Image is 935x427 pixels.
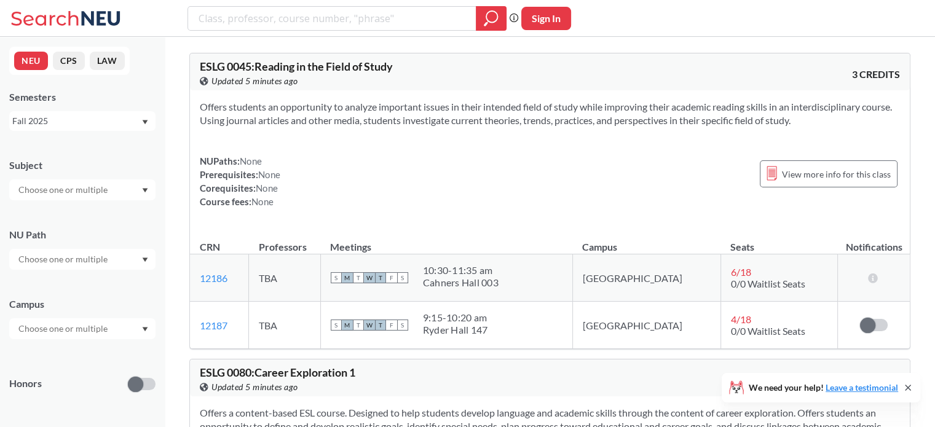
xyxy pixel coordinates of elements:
td: TBA [249,254,320,302]
input: Class, professor, course number, "phrase" [197,8,467,29]
div: Campus [9,297,156,311]
div: NU Path [9,228,156,241]
a: 12187 [200,319,227,331]
div: Dropdown arrow [9,179,156,200]
svg: Dropdown arrow [142,257,148,262]
span: 3 CREDITS [852,68,900,81]
input: Choose one or multiple [12,321,116,336]
span: S [331,319,342,331]
div: Subject [9,159,156,172]
span: W [364,319,375,331]
div: NUPaths: Prerequisites: Corequisites: Course fees: [200,154,280,208]
a: Leave a testimonial [826,382,898,393]
span: S [397,272,408,283]
div: Dropdown arrow [9,318,156,339]
td: [GEOGRAPHIC_DATA] [572,302,720,349]
input: Choose one or multiple [12,252,116,267]
button: LAW [90,52,125,70]
th: Campus [572,228,720,254]
span: F [386,272,397,283]
span: M [342,272,353,283]
div: 10:30 - 11:35 am [423,264,499,276]
div: Fall 2025Dropdown arrow [9,111,156,131]
span: 0/0 Waitlist Seats [731,325,805,337]
button: Sign In [521,7,571,30]
section: Offers students an opportunity to analyze important issues in their intended field of study while... [200,100,900,127]
span: 6 / 18 [731,266,751,278]
span: View more info for this class [782,166,891,182]
th: Seats [720,228,838,254]
button: CPS [53,52,85,70]
span: None [256,182,278,194]
div: Cahners Hall 003 [423,276,499,289]
svg: Dropdown arrow [142,327,148,332]
span: S [397,319,408,331]
span: T [353,272,364,283]
div: Semesters [9,90,156,104]
span: T [375,272,386,283]
span: W [364,272,375,283]
span: ESLG 0080 : Career Exploration 1 [200,366,355,379]
span: We need your help! [749,383,898,392]
div: 9:15 - 10:20 am [423,311,488,324]
td: TBA [249,302,320,349]
input: Choose one or multiple [12,182,116,197]
span: Updated 5 minutes ago [211,74,298,88]
th: Notifications [838,228,910,254]
span: S [331,272,342,283]
span: Updated 5 minutes ago [211,380,298,394]
span: T [375,319,386,331]
span: M [342,319,353,331]
th: Meetings [320,228,572,254]
span: None [251,196,274,207]
div: magnifying glass [476,6,507,31]
span: None [258,169,280,180]
span: None [240,155,262,166]
svg: Dropdown arrow [142,188,148,193]
span: 4 / 18 [731,313,751,325]
span: T [353,319,364,331]
td: [GEOGRAPHIC_DATA] [572,254,720,302]
span: ESLG 0045 : Reading in the Field of Study [200,60,393,73]
span: F [386,319,397,331]
p: Honors [9,377,42,391]
span: 0/0 Waitlist Seats [731,278,805,289]
div: CRN [200,240,220,254]
div: Dropdown arrow [9,249,156,270]
button: NEU [14,52,48,70]
th: Professors [249,228,320,254]
svg: magnifying glass [484,10,499,27]
div: Ryder Hall 147 [423,324,488,336]
a: 12186 [200,272,227,284]
svg: Dropdown arrow [142,120,148,125]
div: Fall 2025 [12,114,141,128]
